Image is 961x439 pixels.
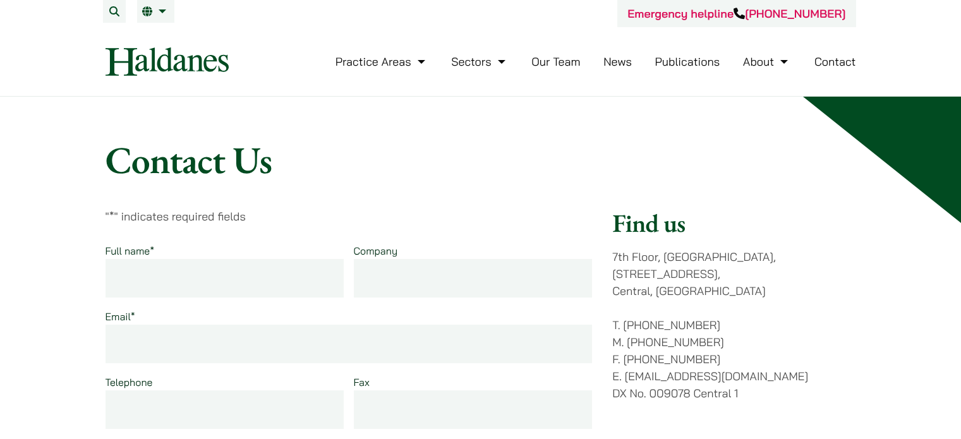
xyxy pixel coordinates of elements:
[106,47,229,76] img: Logo of Haldanes
[106,208,593,225] p: " " indicates required fields
[627,6,845,21] a: Emergency helpline[PHONE_NUMBER]
[335,54,428,69] a: Practice Areas
[612,248,855,299] p: 7th Floor, [GEOGRAPHIC_DATA], [STREET_ADDRESS], Central, [GEOGRAPHIC_DATA]
[106,310,135,323] label: Email
[531,54,580,69] a: Our Team
[603,54,632,69] a: News
[106,137,856,183] h1: Contact Us
[814,54,856,69] a: Contact
[612,208,855,238] h2: Find us
[451,54,508,69] a: Sectors
[106,244,155,257] label: Full name
[612,316,855,402] p: T. [PHONE_NUMBER] M. [PHONE_NUMBER] F. [PHONE_NUMBER] E. [EMAIL_ADDRESS][DOMAIN_NAME] DX No. 0090...
[354,244,398,257] label: Company
[106,376,153,388] label: Telephone
[743,54,791,69] a: About
[142,6,169,16] a: EN
[655,54,720,69] a: Publications
[354,376,370,388] label: Fax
